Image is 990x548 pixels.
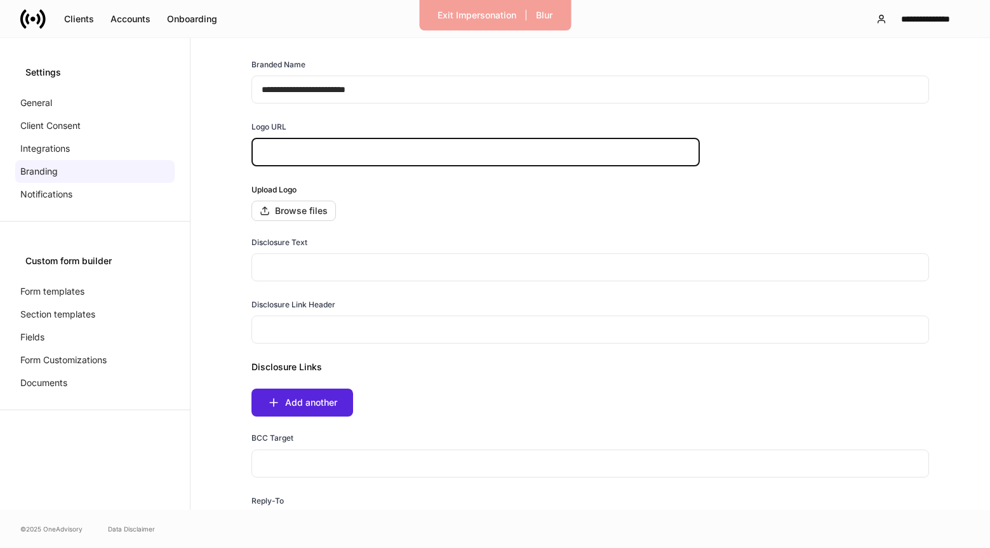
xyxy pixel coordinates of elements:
[159,9,225,29] button: Onboarding
[56,9,102,29] button: Clients
[20,331,44,344] p: Fields
[251,201,336,221] button: Browse files
[15,183,175,206] a: Notifications
[15,326,175,349] a: Fields
[15,114,175,137] a: Client Consent
[429,5,525,25] button: Exit Impersonation
[20,119,81,132] p: Client Consent
[15,91,175,114] a: General
[528,5,561,25] button: Blur
[20,97,52,109] p: General
[251,58,305,70] h6: Branded Name
[15,371,175,394] a: Documents
[251,298,335,311] h6: Disclosure Link Header
[15,160,175,183] a: Branding
[20,188,72,201] p: Notifications
[20,142,70,155] p: Integrations
[15,137,175,160] a: Integrations
[20,285,84,298] p: Form templates
[251,236,307,248] h6: Disclosure Text
[20,165,58,178] p: Branding
[20,377,67,389] p: Documents
[102,9,159,29] button: Accounts
[25,255,164,267] div: Custom form builder
[536,9,552,22] div: Blur
[64,13,94,25] div: Clients
[15,303,175,326] a: Section templates
[251,184,929,196] h6: Upload Logo
[15,349,175,371] a: Form Customizations
[110,13,151,25] div: Accounts
[285,396,337,409] div: Add another
[15,280,175,303] a: Form templates
[275,204,328,217] div: Browse files
[20,524,83,534] span: © 2025 OneAdvisory
[438,9,516,22] div: Exit Impersonation
[251,121,286,133] h6: Logo URL
[20,354,107,366] p: Form Customizations
[251,389,353,417] button: Add another
[251,495,284,507] h6: Reply-To
[241,345,929,373] div: Disclosure Links
[108,524,155,534] a: Data Disclaimer
[251,432,293,444] h6: BCC Target
[25,66,164,79] div: Settings
[20,308,95,321] p: Section templates
[167,13,217,25] div: Onboarding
